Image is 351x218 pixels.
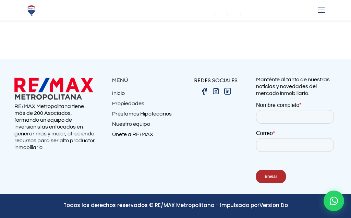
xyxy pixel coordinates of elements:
img: facebook.png [200,87,208,95]
a: Inicio [112,90,175,100]
p: Manténte al tanto de nuestras noticias y novedades del mercado inmobiliario. [256,76,337,97]
a: mobile menu [316,4,327,16]
iframe: Form 0 [256,102,337,189]
p: REDES SOCIALES [175,76,256,85]
img: instagram.png [212,87,220,95]
a: Nuestro equipo [112,121,175,131]
p: MENÚ [112,76,175,85]
a: Únete a RE/MAX [112,131,175,141]
p: RE/MAX Metropolitana tiene más de 200 Asociados, formando un equipo de inversionistas enfocados e... [14,103,95,151]
img: remax metropolitana logo [14,76,93,101]
a: Version Do [259,202,288,209]
img: linkedin.png [223,87,232,95]
a: Propiedades [112,100,175,110]
p: Todos los derechos reservados © RE/MAX Metropolitana - Impulsado por [14,201,337,209]
a: Préstamos Hipotecarios [112,110,175,121]
img: Logo de REMAX [25,4,37,16]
